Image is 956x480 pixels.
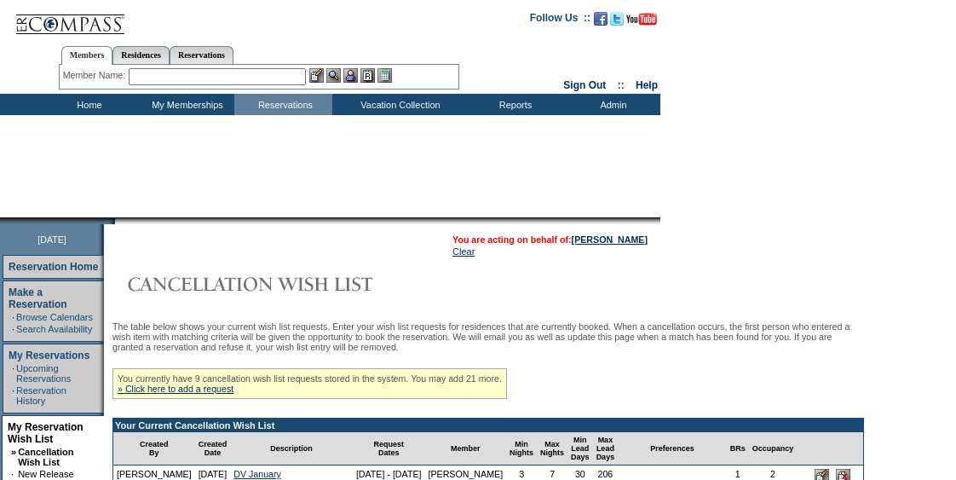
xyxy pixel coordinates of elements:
[464,94,562,115] td: Reports
[594,17,608,27] a: Become our fan on Facebook
[567,432,593,466] td: Min Lead Days
[626,17,657,27] a: Subscribe to our YouTube Channel
[12,385,14,406] td: ·
[112,368,507,399] div: You currently have 9 cancellation wish list requests stored in the system. You may add 21 more.
[562,94,660,115] td: Admin
[377,68,392,83] img: b_calculator.gif
[537,432,567,466] td: Max Nights
[452,234,648,245] span: You are acting on behalf of:
[16,312,93,322] a: Browse Calendars
[12,363,14,384] td: ·
[16,324,92,334] a: Search Availability
[233,469,281,479] a: DV January
[63,68,129,83] div: Member Name:
[170,46,233,64] a: Reservations
[618,432,727,466] td: Preferences
[16,385,66,406] a: Reservation History
[113,419,863,432] td: Your Current Cancellation Wish List
[424,432,506,466] td: Member
[112,267,453,301] img: Cancellation Wish List
[563,79,606,91] a: Sign Out
[113,432,195,466] td: Created By
[626,13,657,26] img: Subscribe to our YouTube Channel
[506,432,537,466] td: Min Nights
[16,363,71,384] a: Upcoming Reservations
[618,79,625,91] span: ::
[530,10,590,31] td: Follow Us ::
[136,94,234,115] td: My Memberships
[118,384,233,394] a: » Click here to add a request
[610,17,624,27] a: Follow us on Twitter
[195,432,231,466] td: Created Date
[309,68,324,83] img: b_edit.gif
[636,79,658,91] a: Help
[61,46,113,65] a: Members
[18,447,73,467] a: Cancellation Wish List
[610,12,624,26] img: Follow us on Twitter
[12,324,14,334] td: ·
[12,312,14,322] td: ·
[112,46,170,64] a: Residences
[572,234,648,245] a: [PERSON_NAME]
[356,469,422,479] nobr: [DATE] - [DATE]
[109,217,115,224] img: promoShadowLeftCorner.gif
[9,350,89,361] a: My Reservations
[9,261,98,273] a: Reservation Home
[230,432,353,466] td: Description
[593,432,619,466] td: Max Lead Days
[11,447,16,457] b: »
[727,432,749,466] td: BRs
[9,286,67,310] a: Make a Reservation
[234,94,332,115] td: Reservations
[326,68,341,83] img: View
[343,68,358,83] img: Impersonate
[594,12,608,26] img: Become our fan on Facebook
[332,94,464,115] td: Vacation Collection
[353,432,425,466] td: Request Dates
[452,246,475,257] a: Clear
[37,234,66,245] span: [DATE]
[360,68,375,83] img: Reservations
[8,421,84,445] a: My Reservation Wish List
[115,217,117,224] img: blank.gif
[749,432,798,466] td: Occupancy
[38,94,136,115] td: Home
